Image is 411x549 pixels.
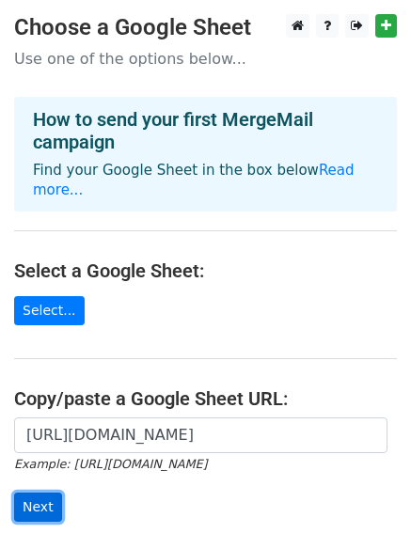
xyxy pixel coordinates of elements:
a: Select... [14,296,85,325]
input: Paste your Google Sheet URL here [14,417,387,453]
h4: How to send your first MergeMail campaign [33,108,378,153]
h3: Choose a Google Sheet [14,14,397,41]
p: Use one of the options below... [14,49,397,69]
p: Find your Google Sheet in the box below [33,161,378,200]
input: Next [14,493,62,522]
small: Example: [URL][DOMAIN_NAME] [14,457,207,471]
iframe: Chat Widget [317,459,411,549]
h4: Copy/paste a Google Sheet URL: [14,387,397,410]
h4: Select a Google Sheet: [14,259,397,282]
a: Read more... [33,162,355,198]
